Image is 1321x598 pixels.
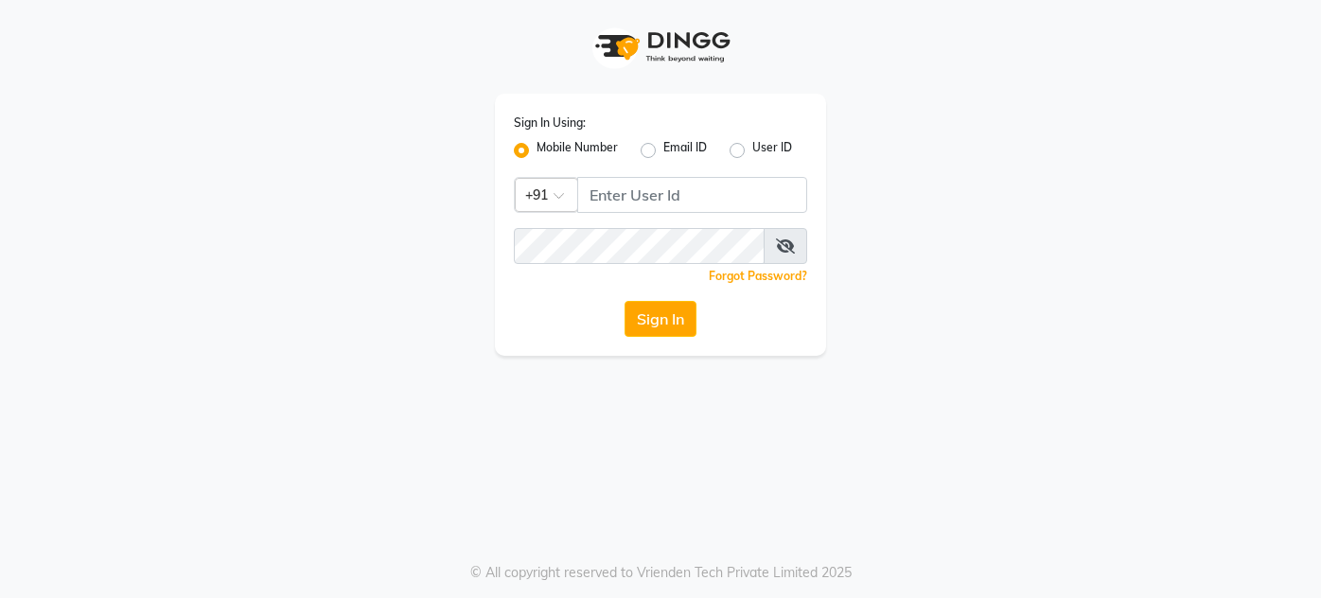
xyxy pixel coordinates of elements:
[752,139,792,162] label: User ID
[709,269,807,283] a: Forgot Password?
[663,139,707,162] label: Email ID
[585,19,736,75] img: logo1.svg
[625,301,696,337] button: Sign In
[537,139,618,162] label: Mobile Number
[577,177,807,213] input: Username
[514,228,765,264] input: Username
[514,114,586,132] label: Sign In Using:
